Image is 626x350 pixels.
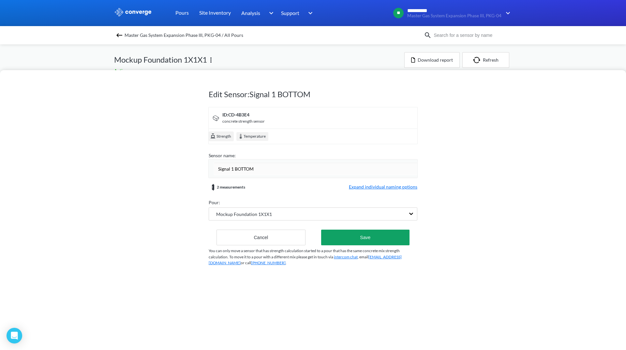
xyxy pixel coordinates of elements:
button: Cancel [216,230,306,245]
img: cube.svg [210,133,216,139]
div: Sensor name: [209,152,417,159]
p: You can only move a sensor that has strength calculation started to a pour that has the same conc... [209,248,417,266]
img: temperature.svg [238,133,244,139]
div: Temperature [236,132,268,141]
div: ID: CD-4B3E4 [222,111,265,118]
img: backspace.svg [115,31,123,39]
span: Expand individual naming options [349,183,417,191]
div: concrete strength sensor [222,118,265,125]
span: Strength [216,133,231,140]
span: Master Gas System Expansion Phase III, PKG-04 / All Pours [125,31,243,40]
span: Mockup Foundation 1X1X1 [209,211,272,218]
span: Master Gas System Expansion Phase III, PKG-04 [407,13,501,18]
div: Pour: [209,199,417,206]
img: measurements-group.svg [209,183,217,191]
span: Analysis [241,9,260,17]
div: Open Intercom Messenger [7,328,22,343]
span: Support [281,9,299,17]
img: downArrow.svg [304,9,314,17]
img: icon-search.svg [424,31,432,39]
img: logo_ewhite.svg [114,8,152,16]
a: intercom chat [334,254,358,259]
img: signal-icon.svg [212,114,220,122]
img: downArrow.svg [501,9,512,17]
div: 2 measurements [209,183,245,191]
h1: Edit Sensor: Signal 1 BOTTOM [209,89,417,99]
img: downArrow.svg [265,9,275,17]
input: Search for a sensor by name [432,32,511,39]
button: Save [321,230,410,245]
a: [PHONE_NUMBER] [251,260,286,265]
